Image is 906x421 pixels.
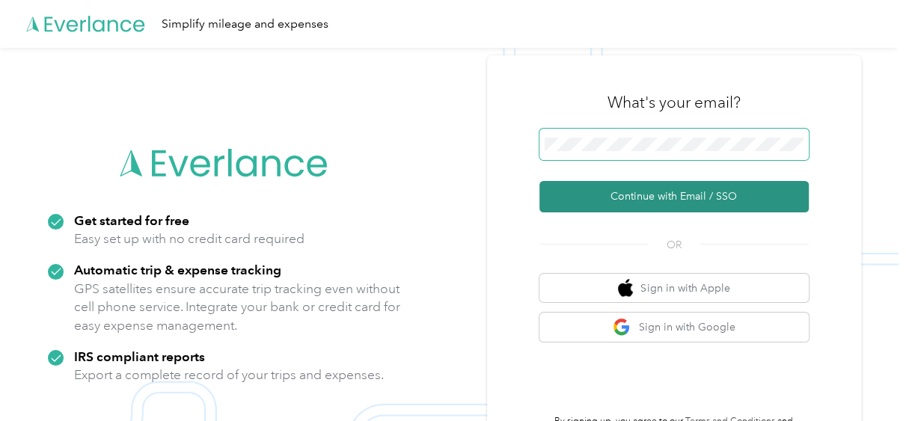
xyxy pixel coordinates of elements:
strong: Automatic trip & expense tracking [74,262,281,277]
strong: IRS compliant reports [74,348,205,364]
img: apple logo [618,279,633,298]
h3: What's your email? [607,92,741,113]
p: GPS satellites ensure accurate trip tracking even without cell phone service. Integrate your bank... [74,280,401,335]
button: google logoSign in with Google [539,313,809,342]
img: google logo [613,318,631,337]
p: Export a complete record of your trips and expenses. [74,366,384,384]
strong: Get started for free [74,212,189,228]
span: OR [648,237,700,253]
button: Continue with Email / SSO [539,181,809,212]
div: Simplify mileage and expenses [162,15,328,34]
button: apple logoSign in with Apple [539,274,809,303]
p: Easy set up with no credit card required [74,230,304,248]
